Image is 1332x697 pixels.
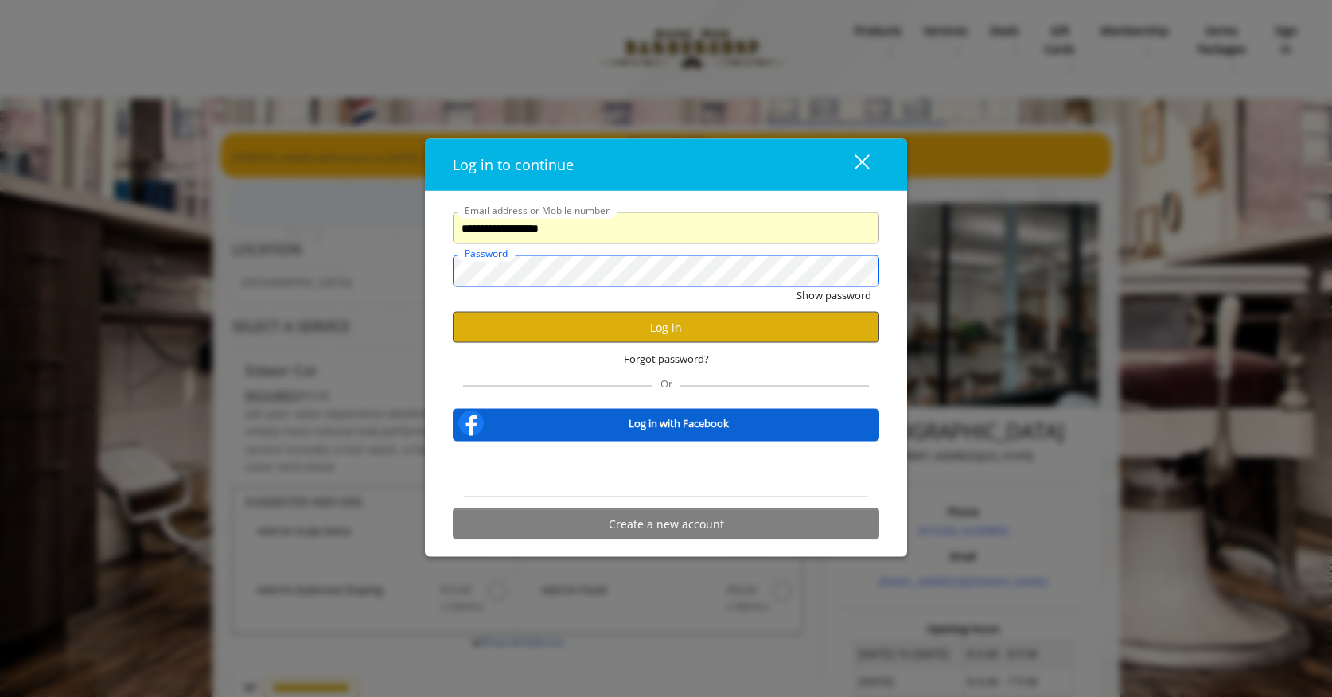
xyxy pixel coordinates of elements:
span: Log in to continue [453,155,574,174]
button: Create a new account [453,508,879,539]
button: Show password [796,287,871,304]
b: Log in with Facebook [629,415,729,431]
img: facebook-logo [455,407,487,439]
span: Or [652,376,680,391]
iframe: Sign in with Google Button [586,452,747,487]
div: close dialog [836,153,868,177]
span: Forgot password? [624,351,709,368]
input: Email address or Mobile number [453,212,879,244]
label: Email address or Mobile number [457,203,617,218]
input: Password [453,255,879,287]
button: Log in [453,312,879,343]
button: close dialog [825,149,879,181]
label: Password [457,246,516,261]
